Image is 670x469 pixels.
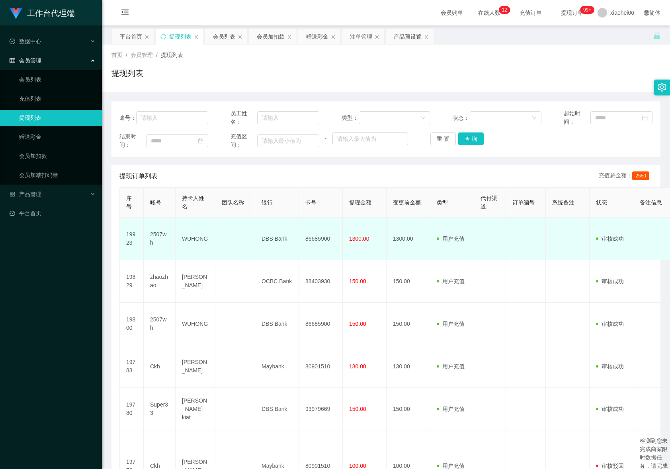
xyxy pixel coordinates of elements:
[653,32,660,39] i: 图标: unlock
[144,260,176,303] td: zhaozhao
[504,6,507,14] p: 2
[287,35,292,39] i: 图标: close
[306,29,328,44] div: 赠送彩金
[10,205,96,221] a: 图标: dashboard平台首页
[120,260,144,303] td: 19829
[111,52,123,58] span: 首页
[596,463,624,469] span: 审核驳回
[437,235,465,242] span: 用户充值
[349,321,366,327] span: 150.00
[160,34,166,39] i: 图标: sync
[120,303,144,345] td: 19800
[387,260,430,303] td: 150.00
[437,363,465,370] span: 用户充值
[580,6,594,14] sup: 1050
[10,191,41,197] span: 产品管理
[349,235,369,242] span: 1300.00
[213,29,235,44] div: 会员列表
[126,195,132,210] span: 序号
[176,388,215,430] td: [PERSON_NAME] kiat
[169,29,191,44] div: 提现列表
[299,345,343,388] td: 80901510
[255,345,299,388] td: Maybank
[150,199,161,206] span: 账号
[349,463,366,469] span: 100.00
[262,199,273,206] span: 银行
[144,303,176,345] td: 2507wh
[552,199,574,206] span: 系统备注
[596,406,624,412] span: 审核成功
[10,38,41,45] span: 数据中心
[532,115,537,121] i: 图标: down
[502,6,504,14] p: 1
[305,199,316,206] span: 卡号
[230,132,257,149] span: 充值区间：
[644,10,649,16] i: 图标: global
[331,35,336,39] i: 图标: close
[375,35,379,39] i: 图标: close
[564,109,590,126] span: 起始时间：
[342,114,359,122] span: 类型：
[111,0,139,26] i: 图标: menu-fold
[387,218,430,260] td: 1300.00
[19,72,96,88] a: 会员列表
[144,345,176,388] td: Ckh
[349,406,366,412] span: 150.00
[120,388,144,430] td: 19780
[222,199,244,206] span: 团队名称
[557,10,587,16] span: 提现订单
[599,171,652,181] div: 充值总金额：
[437,278,465,284] span: 用户充值
[349,363,366,370] span: 130.00
[430,132,456,145] button: 重 置
[596,235,624,242] span: 审核成功
[516,10,546,16] span: 充值订单
[349,199,371,206] span: 提现金额
[182,195,204,210] span: 持卡人姓名
[642,115,648,121] i: 图标: calendar
[198,138,203,144] i: 图标: calendar
[19,91,96,107] a: 充值列表
[10,39,15,44] i: 图标: check-circle-o
[176,218,215,260] td: WUHONG
[512,199,535,206] span: 订单编号
[10,57,41,64] span: 会员管理
[596,321,624,327] span: 审核成功
[176,345,215,388] td: [PERSON_NAME]
[299,388,343,430] td: 93979669
[424,35,429,39] i: 图标: close
[144,388,176,430] td: Super33
[131,52,153,58] span: 会员管理
[394,29,422,44] div: 产品预设置
[111,67,143,79] h1: 提现列表
[136,111,208,124] input: 请输入
[299,303,343,345] td: 86685900
[238,35,242,39] i: 图标: close
[126,52,127,58] span: /
[437,199,448,206] span: 类型
[120,29,142,44] div: 平台首页
[437,321,465,327] span: 用户充值
[255,260,299,303] td: OCBC Bank
[176,260,215,303] td: [PERSON_NAME]
[658,83,666,91] i: 图标: setting
[119,171,158,181] span: 提现订单列表
[19,167,96,183] a: 会员加减打码量
[255,388,299,430] td: DBS Bank
[481,195,497,210] span: 代付渠道
[640,199,662,206] span: 备注信息
[144,218,176,260] td: 2507wh
[230,109,257,126] span: 员工姓名：
[120,218,144,260] td: 19923
[255,303,299,345] td: DBS Bank
[596,278,624,284] span: 审核成功
[299,260,343,303] td: 88403930
[437,463,465,469] span: 用户充值
[474,10,504,16] span: 在线人数
[393,199,421,206] span: 变更前金额
[257,111,320,124] input: 请输入
[19,129,96,145] a: 赠送彩金
[437,406,465,412] span: 用户充值
[421,115,426,121] i: 图标: down
[119,114,136,122] span: 账号：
